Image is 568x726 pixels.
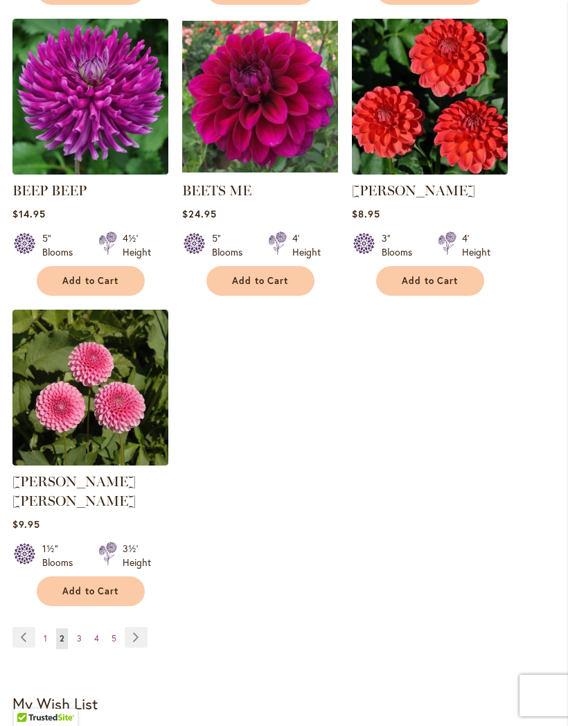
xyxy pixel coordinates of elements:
a: BEETS ME [182,164,338,177]
a: [PERSON_NAME] [352,182,475,199]
span: $8.95 [352,207,380,220]
span: $14.95 [12,207,46,220]
div: 4' Height [292,231,321,259]
img: BENJAMIN MATTHEW [352,19,508,175]
div: 4' Height [462,231,490,259]
a: BEEP BEEP [12,164,168,177]
span: 5 [112,633,116,644]
a: [PERSON_NAME] [PERSON_NAME] [12,473,136,509]
div: 4½' Height [123,231,151,259]
img: BETTY ANNE [12,310,168,466]
a: 3 [73,628,85,649]
a: 1 [40,628,51,649]
span: 3 [77,633,82,644]
a: BETTY ANNE [12,455,168,468]
div: 3½' Height [123,542,151,569]
span: Add to Cart [62,585,119,597]
div: 3" Blooms [382,231,421,259]
img: BEETS ME [182,19,338,175]
img: BEEP BEEP [12,19,168,175]
span: $24.95 [182,207,217,220]
button: Add to Cart [376,266,484,296]
div: 5" Blooms [212,231,251,259]
span: Add to Cart [402,275,459,287]
div: 1½" Blooms [42,542,82,569]
span: Add to Cart [62,275,119,287]
a: BEETS ME [182,182,251,199]
span: 1 [44,633,47,644]
a: 5 [108,628,120,649]
a: 4 [91,628,103,649]
button: Add to Cart [206,266,314,296]
iframe: Launch Accessibility Center [10,677,49,716]
span: Add to Cart [232,275,289,287]
strong: My Wish List [12,693,98,714]
a: BEEP BEEP [12,182,87,199]
div: 5" Blooms [42,231,82,259]
button: Add to Cart [37,266,145,296]
span: 2 [60,633,64,644]
span: $9.95 [12,517,40,531]
a: BENJAMIN MATTHEW [352,164,508,177]
span: 4 [94,633,99,644]
button: Add to Cart [37,576,145,606]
